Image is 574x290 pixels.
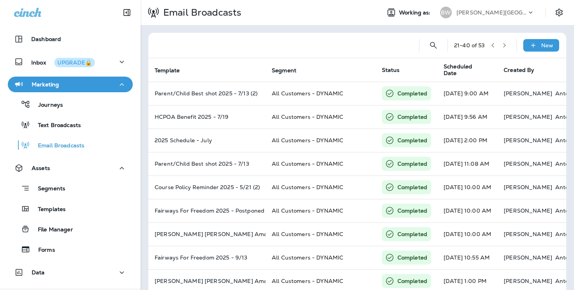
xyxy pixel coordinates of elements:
[155,184,259,190] p: Course Policy Reminder 2025 - 5/21 (2)
[398,230,427,238] p: Completed
[555,231,571,237] p: Anter
[437,199,497,222] td: [DATE] 10:00 AM
[555,137,571,143] p: Anter
[437,175,497,199] td: [DATE] 10:00 AM
[398,160,427,168] p: Completed
[504,278,552,284] p: [PERSON_NAME]
[426,38,441,53] button: Search Email Broadcasts
[555,184,571,190] p: Anter
[8,160,133,176] button: Assets
[30,226,73,234] p: File Manager
[398,207,427,215] p: Completed
[272,67,296,74] span: Segment
[272,160,343,167] span: All Customers - DYNAMIC
[30,122,81,129] p: Text Broadcasts
[398,183,427,191] p: Completed
[272,207,343,214] span: All Customers - DYNAMIC
[437,105,497,129] td: [DATE] 9:56 AM
[8,221,133,237] button: File Manager
[155,278,259,284] p: Briggs Woods Amateur 2025 - 6/22 (2)
[32,269,45,276] p: Data
[8,180,133,197] button: Segments
[555,278,571,284] p: Anter
[504,90,552,97] p: [PERSON_NAME]
[555,114,571,120] p: Anter
[8,116,133,133] button: Text Broadcasts
[437,82,497,105] td: [DATE] 9:00 AM
[155,114,259,120] p: HCPOA Benefit 2025 - 7/19
[555,208,571,214] p: Anter
[116,5,138,20] button: Collapse Sidebar
[398,90,427,97] p: Completed
[555,90,571,97] p: Anter
[552,5,566,20] button: Settings
[30,185,65,193] p: Segments
[8,77,133,92] button: Marketing
[155,254,259,261] p: Fairways For Freedom 2025 - 9/13
[155,67,190,74] span: Template
[30,102,63,109] p: Journeys
[8,96,133,113] button: Journeys
[8,241,133,258] button: Forms
[555,254,571,261] p: Anter
[444,63,494,77] span: Scheduled Date
[272,184,343,191] span: All Customers - DYNAMIC
[272,113,343,120] span: All Customers - DYNAMIC
[155,137,259,143] p: 2025 Schedule - July
[398,277,427,285] p: Completed
[8,137,133,153] button: Email Broadcasts
[437,246,497,269] td: [DATE] 10:55 AM
[555,161,571,167] p: Anter
[504,161,552,167] p: [PERSON_NAME]
[437,129,497,152] td: [DATE] 2:00 PM
[31,58,95,66] p: Inbox
[541,42,553,48] p: New
[504,208,552,214] p: [PERSON_NAME]
[30,142,84,150] p: Email Broadcasts
[8,54,133,70] button: InboxUPGRADE🔒
[454,42,485,48] div: 21 - 40 of 53
[504,184,552,190] p: [PERSON_NAME]
[160,7,241,18] p: Email Broadcasts
[398,136,427,144] p: Completed
[272,254,343,261] span: All Customers - DYNAMIC
[504,66,534,73] span: Created By
[440,7,452,18] div: BW
[504,114,552,120] p: [PERSON_NAME]
[398,113,427,121] p: Completed
[155,90,259,97] p: Parent/Child Best shot 2025 - 7/13 (2)
[272,277,343,285] span: All Customers - DYNAMIC
[30,247,55,254] p: Forms
[272,67,307,74] span: Segment
[32,165,50,171] p: Assets
[8,31,133,47] button: Dashboard
[54,58,95,67] button: UPGRADE🔒
[8,265,133,280] button: Data
[382,66,400,73] span: Status
[31,36,61,42] p: Dashboard
[399,9,432,16] span: Working as:
[155,67,180,74] span: Template
[32,81,59,88] p: Marketing
[155,161,259,167] p: Parent/Child Best shot 2025 - 7/13
[398,254,427,261] p: Completed
[155,208,259,214] p: Fairways For Freedom 2025 - Postponed TBD
[272,137,343,144] span: All Customers - DYNAMIC
[57,60,92,65] div: UPGRADE🔒
[437,222,497,246] td: [DATE] 10:00 AM
[437,152,497,175] td: [DATE] 11:08 AM
[504,137,552,143] p: [PERSON_NAME]
[504,254,552,261] p: [PERSON_NAME]
[444,63,484,77] span: Scheduled Date
[272,231,343,238] span: All Customers - DYNAMIC
[504,231,552,237] p: [PERSON_NAME]
[30,206,66,213] p: Templates
[272,90,343,97] span: All Customers - DYNAMIC
[8,200,133,217] button: Templates
[456,9,527,16] p: [PERSON_NAME][GEOGRAPHIC_DATA][PERSON_NAME]
[155,231,259,237] p: Briggs Woods Amateur 2025 - 6/22 (3)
